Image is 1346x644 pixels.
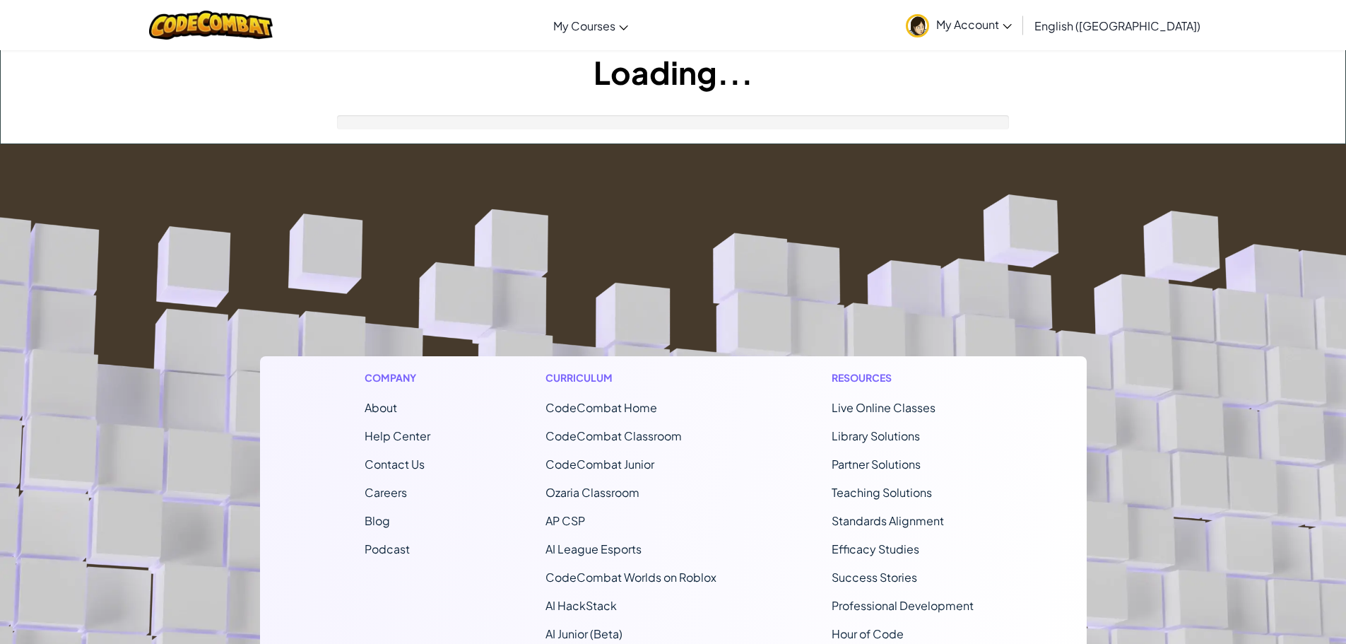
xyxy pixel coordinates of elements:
[832,570,917,585] a: Success Stories
[545,570,716,585] a: CodeCombat Worlds on Roblox
[545,485,639,500] a: Ozaria Classroom
[832,513,944,528] a: Standards Alignment
[365,400,397,415] a: About
[832,541,919,556] a: Efficacy Studies
[545,370,716,385] h1: Curriculum
[832,485,932,500] a: Teaching Solutions
[545,400,657,415] span: CodeCombat Home
[832,626,904,641] a: Hour of Code
[1,50,1345,94] h1: Loading...
[365,513,390,528] a: Blog
[545,626,622,641] a: AI Junior (Beta)
[832,457,921,472] a: Partner Solutions
[546,6,635,45] a: My Courses
[545,541,642,556] a: AI League Esports
[1034,18,1200,33] span: English ([GEOGRAPHIC_DATA])
[545,457,654,472] a: CodeCombat Junior
[1027,6,1208,45] a: English ([GEOGRAPHIC_DATA])
[832,428,920,443] a: Library Solutions
[545,598,617,613] a: AI HackStack
[936,17,1012,32] span: My Account
[365,541,410,556] a: Podcast
[365,457,425,472] span: Contact Us
[832,598,974,613] a: Professional Development
[545,513,585,528] a: AP CSP
[906,14,929,37] img: avatar
[899,3,1019,47] a: My Account
[365,370,430,385] h1: Company
[149,11,273,40] img: CodeCombat logo
[545,428,682,443] a: CodeCombat Classroom
[365,428,430,443] a: Help Center
[553,18,615,33] span: My Courses
[365,485,407,500] a: Careers
[832,400,935,415] a: Live Online Classes
[832,370,982,385] h1: Resources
